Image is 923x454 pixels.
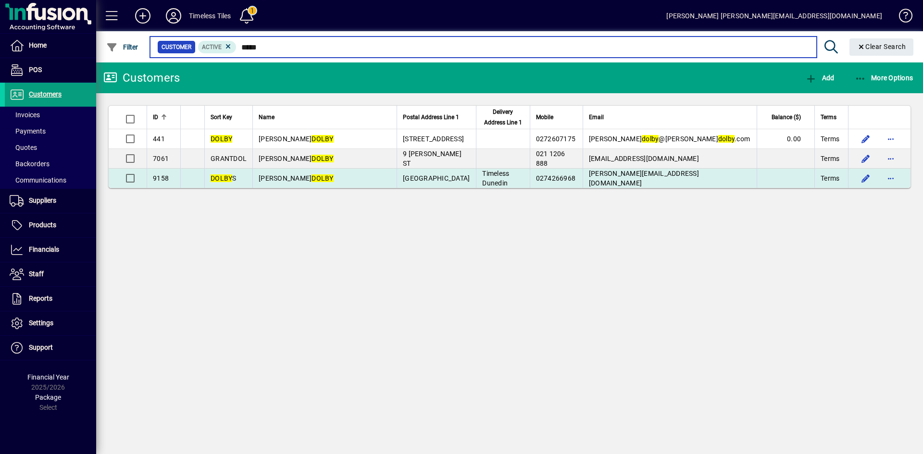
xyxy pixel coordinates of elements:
a: Invoices [5,107,96,123]
span: Balance ($) [772,112,801,123]
div: Timeless Tiles [189,8,231,24]
span: Active [202,44,222,50]
em: dolby [642,135,659,143]
a: Quotes [5,139,96,156]
span: Home [29,41,47,49]
mat-chip: Activation Status: Active [198,41,237,53]
span: Sort Key [211,112,232,123]
span: More Options [855,74,913,82]
td: 0.00 [757,129,814,149]
span: Timeless Dunedin [482,170,509,187]
em: dolby [718,135,735,143]
span: Communications [10,176,66,184]
span: [PERSON_NAME] [259,135,334,143]
em: DOLBY [211,135,232,143]
em: DOLBY [312,135,333,143]
span: Backorders [10,160,50,168]
a: Knowledge Base [892,2,911,33]
span: Customers [29,90,62,98]
button: Filter [104,38,141,56]
span: Terms [821,154,839,163]
button: Clear [849,38,914,56]
button: More options [883,151,898,166]
button: Add [803,69,836,86]
span: 441 [153,135,165,143]
span: GRANTDOL [211,155,247,162]
span: 9158 [153,174,169,182]
span: [PERSON_NAME] @[PERSON_NAME] .com [589,135,750,143]
span: Staff [29,270,44,278]
span: Postal Address Line 1 [403,112,459,123]
div: ID [153,112,175,123]
span: Clear Search [857,43,906,50]
span: Delivery Address Line 1 [482,107,524,128]
button: Edit [858,151,873,166]
div: Name [259,112,391,123]
span: Financials [29,245,59,253]
span: 0274266968 [536,174,576,182]
a: Products [5,213,96,237]
a: POS [5,58,96,82]
button: Add [127,7,158,25]
a: Settings [5,311,96,335]
span: 021 1206 888 [536,150,565,167]
em: DOLBY [312,174,333,182]
button: More options [883,171,898,186]
button: Edit [858,171,873,186]
span: [PERSON_NAME] [259,174,334,182]
div: Balance ($) [763,112,810,123]
span: 9 [PERSON_NAME] ST [403,150,461,167]
a: Communications [5,172,96,188]
span: Add [805,74,834,82]
a: Payments [5,123,96,139]
span: Invoices [10,111,40,119]
span: 0272607175 [536,135,576,143]
span: [PERSON_NAME] [259,155,334,162]
span: [EMAIL_ADDRESS][DOMAIN_NAME] [589,155,699,162]
a: Support [5,336,96,360]
button: Profile [158,7,189,25]
div: Mobile [536,112,577,123]
span: Customer [162,42,191,52]
a: Home [5,34,96,58]
div: [PERSON_NAME] [PERSON_NAME][EMAIL_ADDRESS][DOMAIN_NAME] [666,8,882,24]
span: S [211,174,237,182]
span: ID [153,112,158,123]
span: Mobile [536,112,553,123]
em: DOLBY [211,174,232,182]
span: Quotes [10,144,37,151]
span: Terms [821,173,839,183]
span: Suppliers [29,196,56,204]
a: Staff [5,262,96,286]
em: DOLBY [312,155,333,162]
span: [STREET_ADDRESS] [403,135,464,143]
span: Support [29,344,53,351]
span: Payments [10,127,46,135]
button: More Options [852,69,916,86]
div: Customers [103,70,180,86]
a: Suppliers [5,189,96,213]
span: Financial Year [27,373,69,381]
span: Terms [821,112,836,123]
span: Filter [106,43,138,51]
span: Name [259,112,274,123]
button: Edit [858,131,873,147]
span: [PERSON_NAME][EMAIL_ADDRESS][DOMAIN_NAME] [589,170,699,187]
span: Email [589,112,604,123]
span: Terms [821,134,839,144]
span: Settings [29,319,53,327]
span: [GEOGRAPHIC_DATA] [403,174,470,182]
span: Package [35,393,61,401]
div: Email [589,112,751,123]
a: Financials [5,238,96,262]
span: Reports [29,294,52,302]
button: More options [883,131,898,147]
a: Reports [5,287,96,311]
span: Products [29,221,56,229]
span: POS [29,66,42,74]
a: Backorders [5,156,96,172]
span: 7061 [153,155,169,162]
